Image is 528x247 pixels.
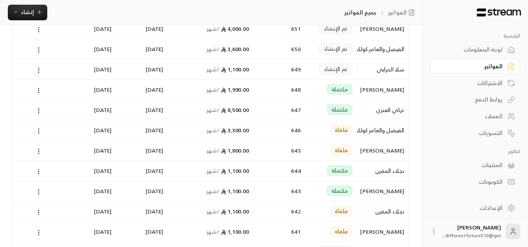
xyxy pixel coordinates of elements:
[440,112,503,120] div: العملاء
[430,92,520,107] a: روابط الدفع
[362,39,404,59] div: الفيصل والعامر كولكو
[206,64,220,74] span: / شهر
[69,100,111,120] div: [DATE]
[259,80,301,100] div: 648
[430,42,520,57] a: لوحة المعلومات
[69,201,111,221] div: [DATE]
[206,125,220,135] span: / شهر
[121,19,163,39] div: [DATE]
[362,140,404,160] div: [PERSON_NAME]
[69,80,111,100] div: [DATE]
[259,201,301,221] div: 642
[344,9,376,16] p: جميع الفواتير
[206,186,220,196] span: / شهر
[121,181,163,201] div: [DATE]
[324,65,347,73] span: تم الإنشاء
[388,9,418,16] a: الفواتير
[259,222,301,242] div: 641
[440,161,503,169] div: المنتجات
[440,96,503,103] div: روابط الدفع
[259,19,301,39] div: 651
[69,39,111,59] div: [DATE]
[440,178,503,186] div: الكوبونات
[121,120,163,140] div: [DATE]
[69,161,111,181] div: [DATE]
[430,174,520,190] a: الكوبونات
[173,39,249,59] div: 3,600.00
[121,59,163,79] div: [DATE]
[69,222,111,242] div: [DATE]
[173,161,249,181] div: 1,100.00
[331,187,348,195] span: مكتملة
[121,140,163,160] div: [DATE]
[121,161,163,181] div: [DATE]
[430,109,520,124] a: العملاء
[173,59,249,79] div: 1,100.00
[440,129,503,137] div: التسويات
[173,120,249,140] div: 3,300.00
[440,204,503,212] div: الإعدادات
[206,105,220,115] span: / شهر
[173,140,249,160] div: 1,800.00
[335,146,348,154] span: ملغاة
[69,59,111,79] div: [DATE]
[259,100,301,120] div: 647
[430,75,520,91] a: الاشتراكات
[440,79,503,87] div: الاشتراكات
[121,80,163,100] div: [DATE]
[173,100,249,120] div: 8,500.00
[206,24,220,34] span: / شهر
[335,126,348,134] span: ملغاة
[173,222,249,242] div: 1,100.00
[69,19,111,39] div: [DATE]
[324,45,347,53] span: تم الإنشاء
[69,140,111,160] div: [DATE]
[121,201,163,221] div: [DATE]
[331,167,348,174] span: مكتملة
[362,100,404,120] div: تركي العنزي
[362,19,404,39] div: [PERSON_NAME]
[442,231,501,240] span: differentfuture510@gm...
[21,7,34,17] span: إنشاء
[259,140,301,160] div: 645
[362,120,404,140] div: الفيصل والعامر كولكو
[331,85,348,93] span: مكتملة
[69,120,111,140] div: [DATE]
[69,181,111,201] div: [DATE]
[324,25,347,32] span: تم الإنشاء
[8,5,47,20] button: إنشاء
[430,200,520,215] a: الإعدادات
[344,9,417,16] nav: breadcrumb
[121,222,163,242] div: [DATE]
[442,224,501,239] div: [PERSON_NAME]
[430,158,520,173] a: المنتجات
[121,100,163,120] div: [DATE]
[259,181,301,201] div: 643
[362,80,404,100] div: [PERSON_NAME]
[173,19,249,39] div: 4,000.00
[476,8,522,17] img: Logo
[259,161,301,181] div: 644
[430,59,520,74] a: الفواتير
[335,227,348,235] span: ملغاة
[259,59,301,79] div: 649
[430,125,520,140] a: التسويات
[362,181,404,201] div: [PERSON_NAME]
[173,181,249,201] div: 1,100.00
[362,59,404,79] div: سلا الحرابي
[206,227,220,236] span: / شهر
[206,166,220,176] span: / شهر
[362,222,404,242] div: [PERSON_NAME]
[173,201,249,221] div: 1,100.00
[259,120,301,140] div: 646
[335,207,348,215] span: ملغاة
[362,161,404,181] div: نجلاء المقرن
[121,39,163,59] div: [DATE]
[259,39,301,59] div: 650
[331,106,348,114] span: مكتملة
[440,46,503,53] div: لوحة المعلومات
[173,80,249,100] div: 1,990.00
[430,148,520,155] p: كتالوج
[206,85,220,94] span: / شهر
[430,33,520,39] p: الرئيسية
